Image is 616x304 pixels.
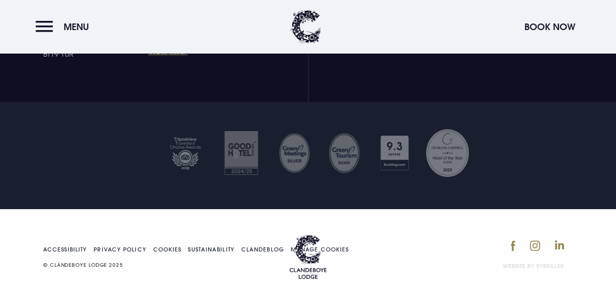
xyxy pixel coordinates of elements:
a: Accessibility [43,247,87,252]
a: Cookies [153,247,182,252]
img: Facebook [511,240,515,251]
span: Menu [64,21,89,33]
a: Clandeblog [241,247,284,252]
img: Untitled design 35 [278,133,310,173]
button: Menu [36,16,94,38]
img: Booking com 1 [375,128,415,179]
img: Instagram [530,240,540,251]
a: Go home [289,235,327,279]
img: Good hotel 24 25 2 [218,128,264,179]
img: LinkedIn [555,240,564,249]
button: Book Now [519,16,580,38]
img: Logo [289,235,327,279]
img: Georgina Campbell Award 2023 [425,128,470,179]
img: GM SILVER TRANSPARENT [328,133,360,173]
img: Clandeboye Lodge [291,10,321,43]
p: © CLANDEBOYE LODGE 2025 [43,260,355,270]
a: Sustainability [188,247,234,252]
a: Website by Eyekiller [503,262,564,270]
img: Tripadvisor travellers choice 2025 [162,128,208,179]
a: Privacy Policy [94,247,146,252]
